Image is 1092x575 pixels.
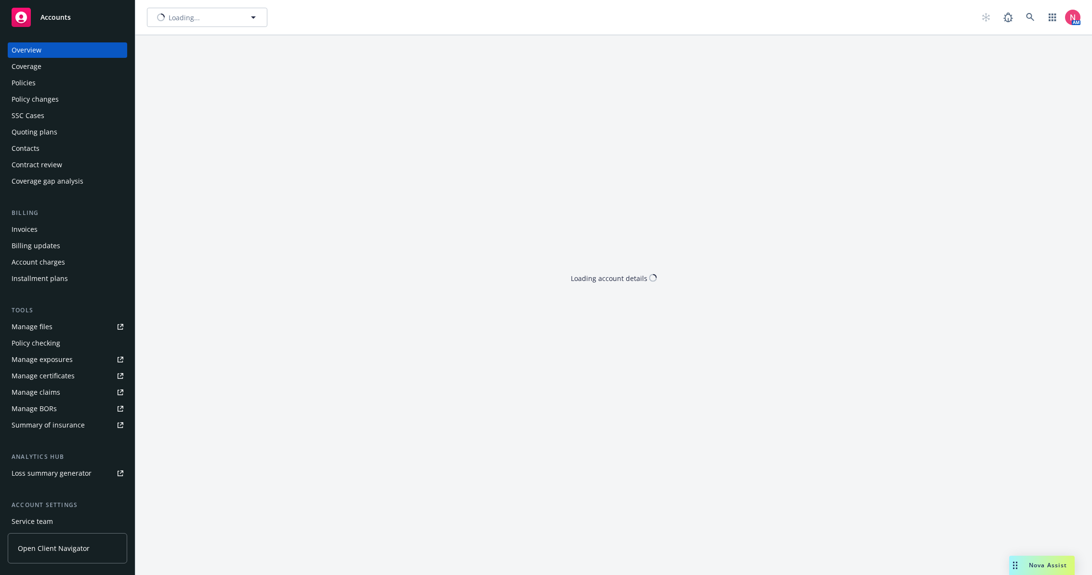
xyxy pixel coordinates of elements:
span: Accounts [40,13,71,21]
a: Policies [8,75,127,91]
a: Manage certificates [8,368,127,384]
img: photo [1065,10,1080,25]
span: Open Client Navigator [18,543,90,553]
div: Billing [8,208,127,218]
a: Coverage gap analysis [8,174,127,189]
a: Contract review [8,157,127,173]
a: Manage BORs [8,401,127,416]
a: SSC Cases [8,108,127,123]
a: Billing updates [8,238,127,254]
div: SSC Cases [12,108,44,123]
a: Overview [8,42,127,58]
div: Invoices [12,222,38,237]
a: Policy changes [8,92,127,107]
div: Account charges [12,254,65,270]
a: Loss summary generator [8,466,127,481]
div: Analytics hub [8,452,127,462]
a: Coverage [8,59,127,74]
a: Start snowing [976,8,996,27]
div: Policy checking [12,335,60,351]
div: Manage BORs [12,401,57,416]
a: Accounts [8,4,127,31]
button: Loading... [147,8,267,27]
a: Contacts [8,141,127,156]
div: Coverage [12,59,41,74]
a: Search [1021,8,1040,27]
a: Service team [8,514,127,529]
span: Loading... [169,13,200,23]
a: Report a Bug [999,8,1018,27]
a: Quoting plans [8,124,127,140]
div: Policy changes [12,92,59,107]
div: Loss summary generator [12,466,92,481]
a: Invoices [8,222,127,237]
button: Nova Assist [1009,556,1075,575]
a: Installment plans [8,271,127,286]
a: Manage exposures [8,352,127,367]
a: Summary of insurance [8,417,127,433]
div: Account settings [8,500,127,510]
div: Manage exposures [12,352,73,367]
a: Switch app [1043,8,1062,27]
div: Installment plans [12,271,68,286]
div: Manage certificates [12,368,75,384]
div: Coverage gap analysis [12,174,83,189]
a: Account charges [8,254,127,270]
div: Loading account details [571,273,647,283]
div: Manage claims [12,385,60,400]
div: Overview [12,42,41,58]
div: Billing updates [12,238,60,254]
div: Quoting plans [12,124,57,140]
a: Policy checking [8,335,127,351]
div: Manage files [12,319,53,334]
div: Tools [8,306,127,315]
div: Summary of insurance [12,417,85,433]
a: Manage files [8,319,127,334]
a: Manage claims [8,385,127,400]
div: Drag to move [1009,556,1021,575]
div: Service team [12,514,53,529]
div: Contract review [12,157,62,173]
span: Nova Assist [1029,561,1067,569]
div: Policies [12,75,36,91]
div: Contacts [12,141,39,156]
